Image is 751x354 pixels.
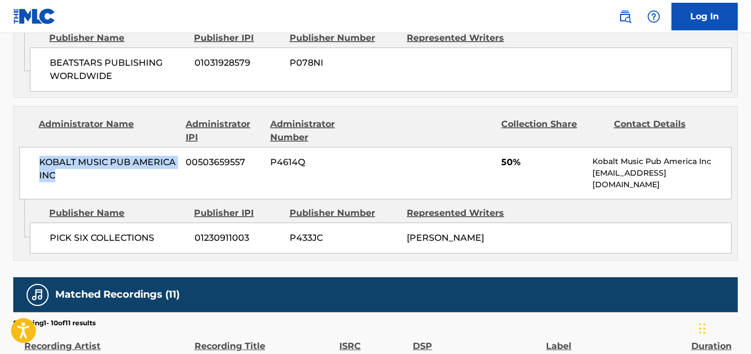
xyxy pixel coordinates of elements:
div: Administrator IPI [186,118,262,144]
span: PICK SIX COLLECTIONS [50,231,186,245]
div: Label [546,328,685,353]
div: Duration [691,328,732,353]
span: 50% [501,156,584,169]
span: P078NI [290,56,398,70]
div: ISRC [339,328,407,353]
span: 01031928579 [195,56,281,70]
div: Help [643,6,665,28]
div: Administrator Name [39,118,177,144]
div: Publisher Number [290,31,399,45]
iframe: Chat Widget [696,301,751,354]
div: Administrator Number [270,118,374,144]
div: DSP [413,328,540,353]
span: P433JC [290,231,398,245]
div: Represented Writers [407,31,516,45]
div: Recording Artist [24,328,189,353]
div: Publisher Name [49,31,186,45]
span: BEATSTARS PUBLISHING WORLDWIDE [50,56,186,83]
img: help [647,10,660,23]
h5: Matched Recordings (11) [55,288,180,301]
div: Collection Share [501,118,605,144]
div: Drag [699,312,706,345]
img: Matched Recordings [31,288,44,302]
div: Publisher IPI [194,31,281,45]
div: Publisher Number [290,207,399,220]
div: Publisher Name [49,207,186,220]
div: Contact Details [614,118,718,144]
span: 00503659557 [186,156,262,169]
a: Log In [671,3,738,30]
span: 01230911003 [195,231,281,245]
span: [PERSON_NAME] [407,233,484,243]
span: KOBALT MUSIC PUB AMERICA INC [39,156,177,182]
img: MLC Logo [13,8,56,24]
div: Recording Title [195,328,334,353]
a: Public Search [614,6,636,28]
p: [EMAIL_ADDRESS][DOMAIN_NAME] [592,167,731,191]
img: search [618,10,632,23]
div: Represented Writers [407,207,516,220]
div: Publisher IPI [194,207,281,220]
p: Showing 1 - 10 of 11 results [13,318,96,328]
p: Kobalt Music Pub America Inc [592,156,731,167]
span: P4614Q [270,156,374,169]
